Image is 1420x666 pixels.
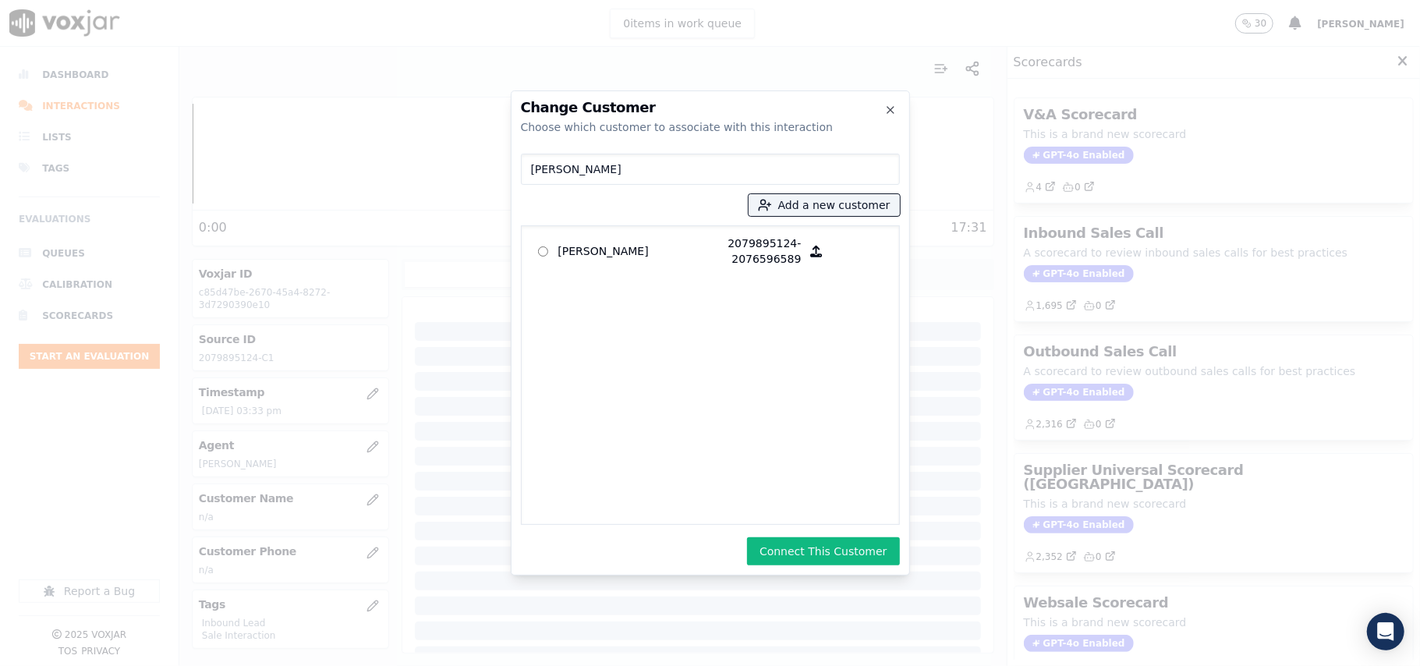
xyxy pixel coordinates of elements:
[538,246,548,257] input: [PERSON_NAME] 2079895124-2076596589
[521,101,900,115] h2: Change Customer
[521,119,900,135] div: Choose which customer to associate with this interaction
[749,194,900,216] button: Add a new customer
[1367,613,1404,650] div: Open Intercom Messenger
[521,154,900,185] input: Search Customers
[802,236,832,267] button: [PERSON_NAME] 2079895124-2076596589
[747,537,899,565] button: Connect This Customer
[558,236,680,267] p: [PERSON_NAME]
[680,236,802,267] p: 2079895124-2076596589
